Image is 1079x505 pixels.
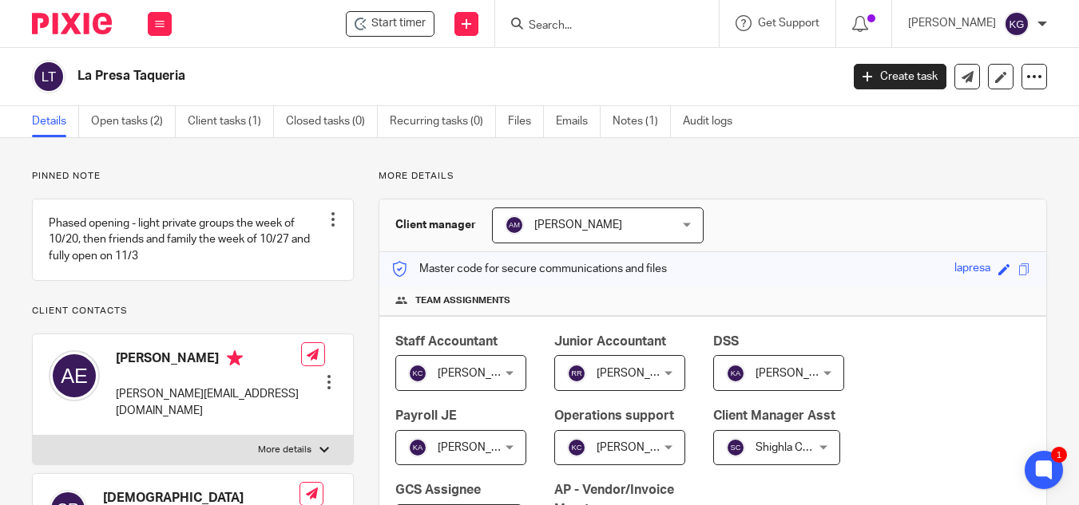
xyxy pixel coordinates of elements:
[116,386,301,419] p: [PERSON_NAME][EMAIL_ADDRESS][DOMAIN_NAME]
[32,60,65,93] img: svg%3E
[258,444,311,456] p: More details
[534,219,622,231] span: [PERSON_NAME]
[758,18,819,29] span: Get Support
[395,217,476,233] h3: Client manager
[556,106,601,137] a: Emails
[32,170,354,183] p: Pinned note
[379,170,1047,183] p: More details
[508,106,544,137] a: Files
[227,350,243,366] i: Primary
[438,368,526,379] span: [PERSON_NAME]
[116,350,301,370] h4: [PERSON_NAME]
[1051,447,1067,463] div: 1
[395,409,457,422] span: Payroll JE
[908,15,996,31] p: [PERSON_NAME]
[408,364,427,383] img: svg%3E
[1004,11,1029,37] img: svg%3E
[391,261,667,277] p: Master code for secure communications and files
[554,335,666,348] span: Junior Accountant
[395,335,498,348] span: Staff Accountant
[505,215,524,235] img: svg%3E
[395,483,481,496] span: GCS Assignee
[390,106,496,137] a: Recurring tasks (0)
[32,106,79,137] a: Details
[683,106,744,137] a: Audit logs
[32,13,112,34] img: Pixie
[438,442,526,453] span: [PERSON_NAME]
[77,68,680,85] h2: La Presa Taqueria
[554,409,674,422] span: Operations support
[713,409,835,422] span: Client Manager Asst
[567,364,586,383] img: svg%3E
[371,15,426,32] span: Start timer
[188,106,274,137] a: Client tasks (1)
[527,19,671,34] input: Search
[597,442,684,453] span: [PERSON_NAME]
[567,438,586,457] img: svg%3E
[613,106,671,137] a: Notes (1)
[954,260,990,278] div: lapresa
[408,438,427,457] img: svg%3E
[49,350,100,401] img: svg%3E
[597,368,684,379] span: [PERSON_NAME]
[346,11,434,37] div: La Presa Taqueria
[91,106,176,137] a: Open tasks (2)
[756,442,836,453] span: Shighla Childers
[415,294,510,307] span: Team assignments
[713,335,739,348] span: DSS
[756,368,843,379] span: [PERSON_NAME]
[32,305,354,318] p: Client contacts
[854,64,946,89] a: Create task
[286,106,378,137] a: Closed tasks (0)
[726,364,745,383] img: svg%3E
[726,438,745,457] img: svg%3E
